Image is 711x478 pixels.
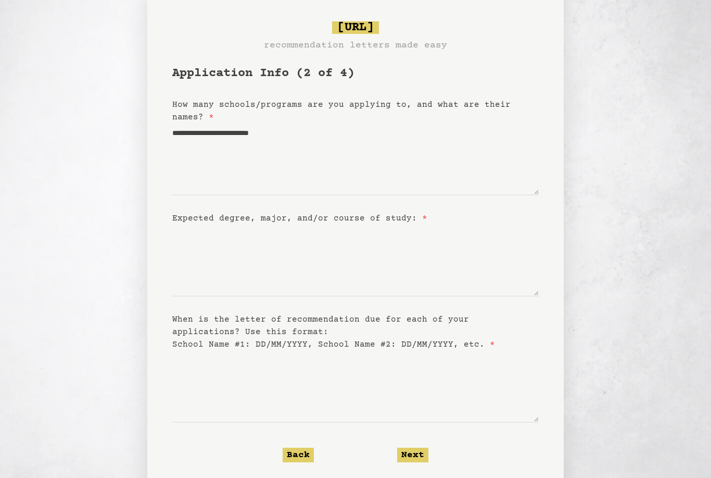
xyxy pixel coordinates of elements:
[172,100,511,122] label: How many schools/programs are you applying to, and what are their names?
[332,21,379,34] span: [URL]
[397,448,428,462] button: Next
[172,65,539,82] h1: Application Info (2 of 4)
[172,315,495,349] label: When is the letter of recommendation due for each of your applications? Use this format: School N...
[172,214,427,223] label: Expected degree, major, and/or course of study:
[264,38,447,53] h3: recommendation letters made easy
[283,448,314,462] button: Back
